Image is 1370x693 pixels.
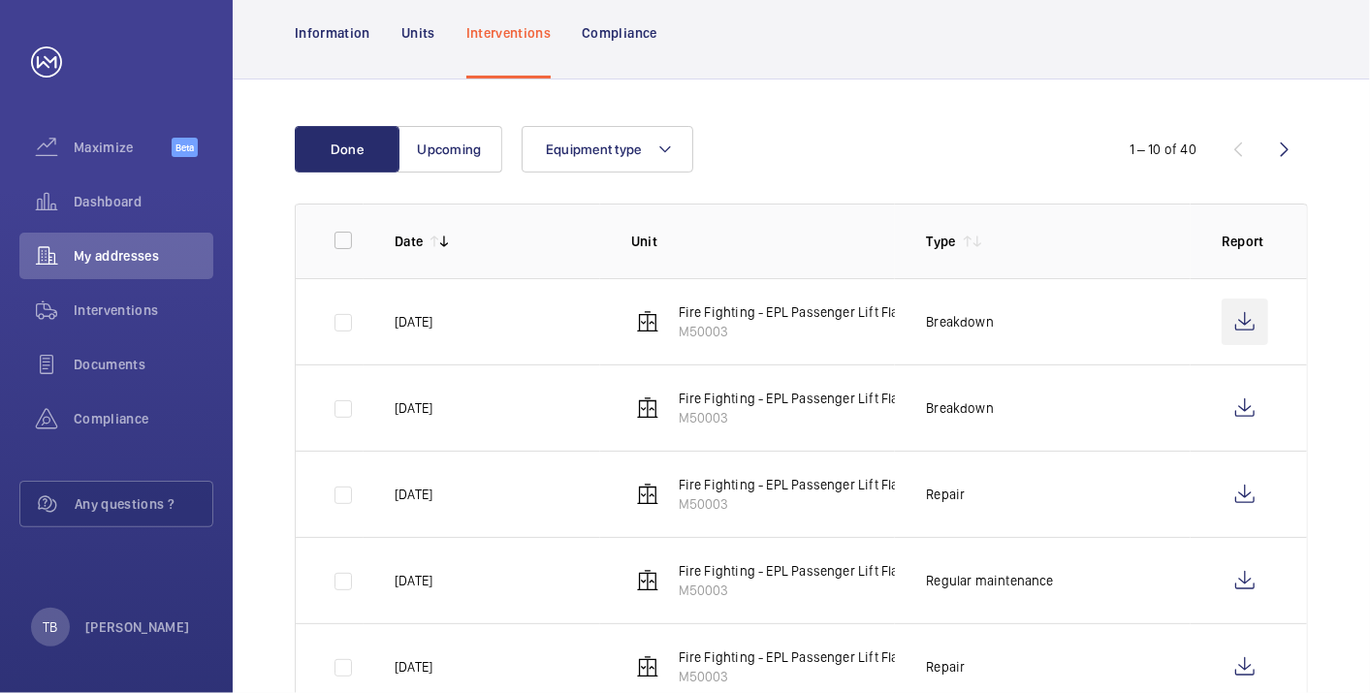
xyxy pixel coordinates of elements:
p: Fire Fighting - EPL Passenger Lift Flats 11-32 [679,561,943,581]
button: Upcoming [398,126,502,173]
p: Fire Fighting - EPL Passenger Lift Flats 11-32 [679,302,943,322]
p: Type [926,232,955,251]
p: M50003 [679,494,943,514]
p: [DATE] [395,571,432,590]
p: Compliance [582,23,657,43]
div: 1 – 10 of 40 [1130,140,1196,159]
button: Equipment type [522,126,693,173]
span: Any questions ? [75,494,212,514]
p: M50003 [679,581,943,600]
p: [DATE] [395,312,432,331]
span: Dashboard [74,192,213,211]
p: Interventions [466,23,552,43]
p: Regular maintenance [926,571,1053,590]
p: Information [295,23,370,43]
p: Fire Fighting - EPL Passenger Lift Flats 11-32 [679,647,943,667]
p: [DATE] [395,657,432,677]
span: Documents [74,355,213,374]
img: elevator.svg [636,483,659,506]
img: elevator.svg [636,655,659,678]
p: Fire Fighting - EPL Passenger Lift Flats 11-32 [679,475,943,494]
p: Report [1222,232,1268,251]
span: Interventions [74,300,213,320]
p: [PERSON_NAME] [85,617,190,637]
p: M50003 [679,408,943,427]
span: Maximize [74,138,172,157]
p: TB [43,617,57,637]
p: Date [395,232,423,251]
p: M50003 [679,322,943,341]
p: Unit [631,232,896,251]
p: Repair [926,485,965,504]
span: Compliance [74,409,213,428]
span: Beta [172,138,198,157]
span: My addresses [74,246,213,266]
p: M50003 [679,667,943,686]
p: [DATE] [395,485,432,504]
img: elevator.svg [636,569,659,592]
p: Units [401,23,435,43]
p: Breakdown [926,398,994,418]
span: Equipment type [546,142,642,157]
p: Repair [926,657,965,677]
img: elevator.svg [636,310,659,333]
img: elevator.svg [636,396,659,420]
p: Fire Fighting - EPL Passenger Lift Flats 11-32 [679,389,943,408]
p: Breakdown [926,312,994,331]
p: [DATE] [395,398,432,418]
button: Done [295,126,399,173]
